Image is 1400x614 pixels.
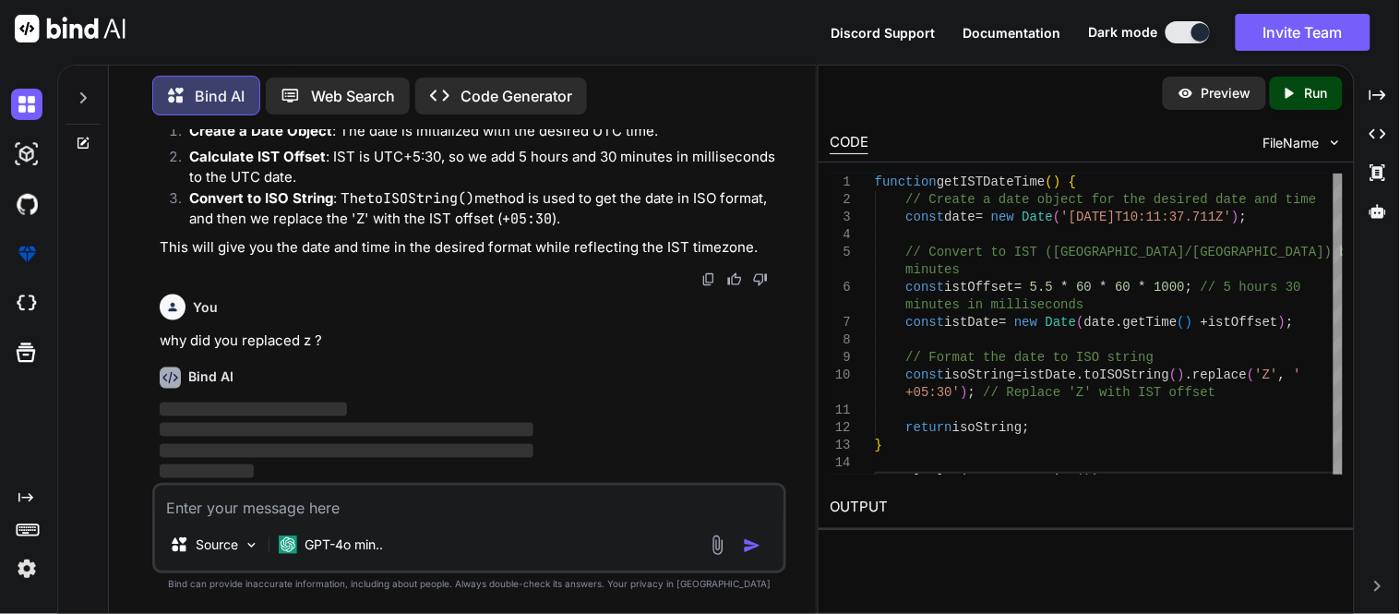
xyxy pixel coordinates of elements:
span: ‌ [160,464,253,478]
img: premium [11,238,42,270]
span: Dark mode [1089,23,1158,42]
span: const [906,367,945,382]
div: 2 [830,191,851,209]
span: date [945,210,976,224]
button: Invite Team [1236,14,1370,51]
span: ( [1178,315,1185,330]
h6: You [193,298,218,317]
span: . [1116,315,1123,330]
span: function [875,175,937,189]
span: ; [1286,315,1293,330]
span: 60 [1116,280,1131,295]
span: ) [1178,367,1185,382]
p: This will give you the date and time in the desired format while reflecting the IST timezone. [160,237,783,259]
span: } [875,438,882,452]
span: ) [1053,175,1060,189]
span: Date [1046,315,1077,330]
code: toISOString() [366,189,474,208]
span: replace [1193,367,1248,382]
code: +05:30 [502,210,552,228]
span: date [1084,315,1116,330]
span: = [999,315,1007,330]
div: 13 [830,437,851,454]
img: copy [701,272,716,287]
span: isoString [952,420,1023,435]
img: dislike [753,272,768,287]
span: ) [1232,210,1239,224]
div: 8 [830,331,851,349]
img: icon [743,536,761,555]
span: = [975,210,983,224]
span: . [1077,367,1084,382]
span: ' [1294,367,1301,382]
img: attachment [707,535,728,556]
span: ( [1247,367,1254,382]
h2: OUTPUT [819,486,1354,529]
span: Documentation [963,25,1061,41]
span: ; [1239,210,1247,224]
span: minutes in milliseconds [906,297,1084,312]
div: 7 [830,314,851,331]
strong: Create a Date Object [189,122,332,139]
img: like [727,272,742,287]
img: preview [1178,85,1194,102]
span: , [1278,367,1286,382]
img: Pick Models [244,537,259,553]
span: istDate [1023,367,1077,382]
span: ; [1023,420,1030,435]
p: Preview [1202,84,1251,102]
div: 3 [830,209,851,226]
span: ) [1084,473,1092,488]
span: ‌ [160,444,533,458]
span: . [1185,367,1192,382]
div: CODE [830,132,868,154]
p: GPT-4o min.. [305,536,383,554]
span: getISTDateTime [937,175,1046,189]
span: 1000 [1155,280,1186,295]
img: darkAi-studio [11,138,42,170]
img: githubDark [11,188,42,220]
span: ( [1046,175,1053,189]
span: ) [1092,473,1099,488]
span: new [1014,315,1037,330]
img: settings [11,553,42,584]
strong: Calculate IST Offset [189,148,326,165]
div: 11 [830,402,851,419]
span: ) [1278,315,1286,330]
li: : The date is initialized with the desired UTC time. [174,121,783,147]
p: Bind can provide inaccurate information, including about people. Always double-check its answers.... [152,577,786,591]
div: 4 [830,226,851,244]
span: ‌ [160,403,347,416]
span: Discord Support [831,25,936,41]
strong: Convert to ISO String [189,189,333,207]
p: Run [1305,84,1328,102]
img: chevron down [1327,135,1343,150]
span: Date [1023,210,1054,224]
span: // 5 hours 30 [1201,280,1301,295]
span: // Create a date object for the desired date and t [906,192,1294,207]
p: Source [196,536,238,554]
span: return [906,420,952,435]
span: ; [1185,280,1192,295]
span: 60 [1077,280,1093,295]
span: istOffset [1208,315,1278,330]
span: const [906,210,945,224]
span: istDate [945,315,999,330]
span: = [1014,280,1022,295]
div: 6 [830,279,851,296]
span: '[DATE]T10:11:37.711Z' [1061,210,1232,224]
img: GPT-4o mini [279,536,297,554]
span: ( [1053,210,1060,224]
span: ) [1185,315,1192,330]
div: 10 [830,367,851,384]
span: new [991,210,1014,224]
span: log [937,473,960,488]
span: ime [1294,192,1317,207]
img: Bind AI [15,15,126,42]
li: : IST is UTC+5:30, so we add 5 hours and 30 minutes in milliseconds to the UTC date. [174,147,783,188]
p: Code Generator [461,85,572,107]
span: ( [1077,315,1084,330]
span: FileName [1263,134,1320,152]
span: +05:30' [906,385,961,400]
h6: Bind AI [188,368,233,387]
